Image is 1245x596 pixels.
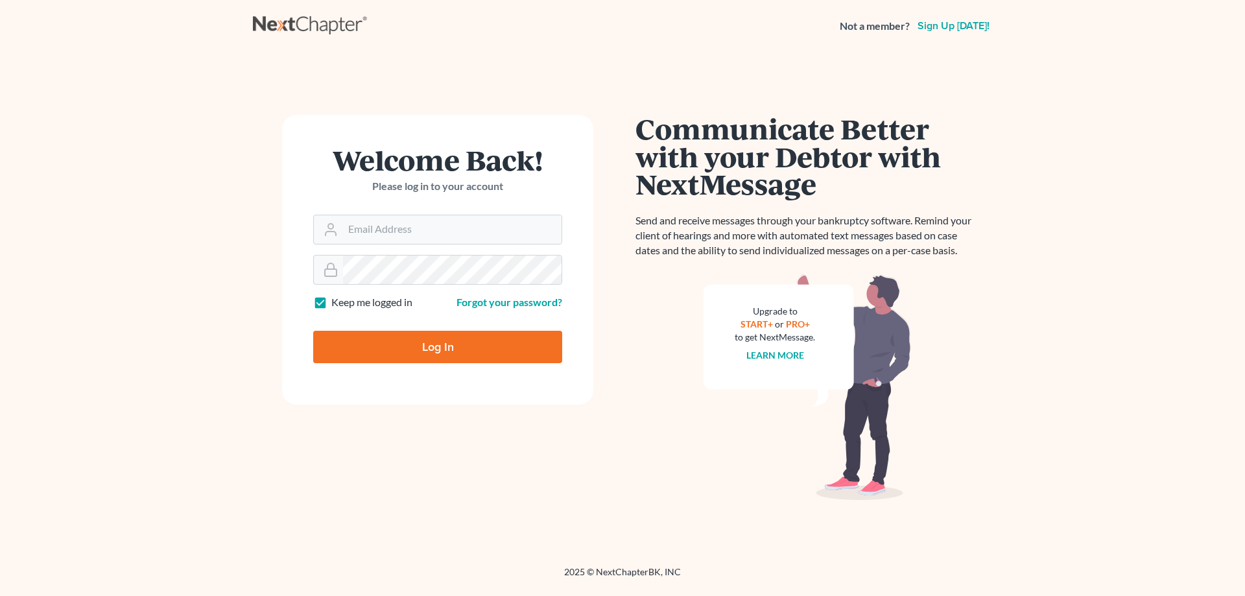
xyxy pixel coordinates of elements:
[915,21,992,31] a: Sign up [DATE]!
[313,146,562,174] h1: Welcome Back!
[741,318,773,329] a: START+
[840,19,910,34] strong: Not a member?
[704,274,911,501] img: nextmessage_bg-59042aed3d76b12b5cd301f8e5b87938c9018125f34e5fa2b7a6b67550977c72.svg
[331,295,412,310] label: Keep me logged in
[735,331,815,344] div: to get NextMessage.
[735,305,815,318] div: Upgrade to
[635,213,979,258] p: Send and receive messages through your bankruptcy software. Remind your client of hearings and mo...
[253,566,992,589] div: 2025 © NextChapterBK, INC
[456,296,562,308] a: Forgot your password?
[786,318,810,329] a: PRO+
[775,318,784,329] span: or
[635,115,979,198] h1: Communicate Better with your Debtor with NextMessage
[746,350,804,361] a: Learn more
[313,179,562,194] p: Please log in to your account
[313,331,562,363] input: Log In
[343,215,562,244] input: Email Address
